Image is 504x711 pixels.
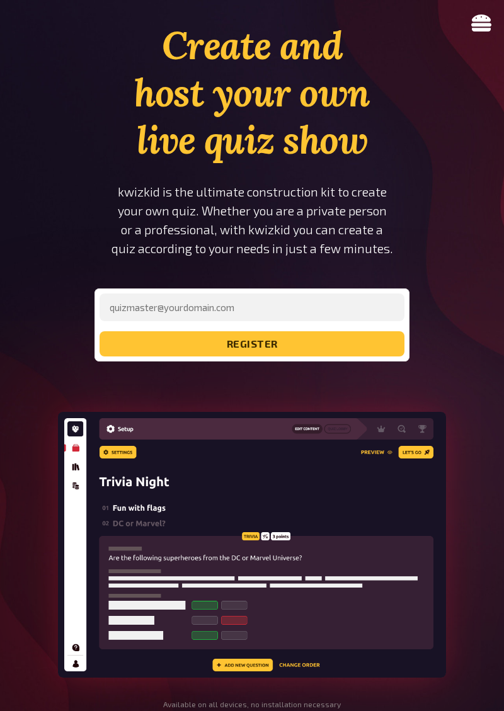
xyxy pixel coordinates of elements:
[94,22,410,164] h1: Create and host your own live quiz show
[100,293,405,321] input: quizmaster@yourdomain.com
[163,700,341,709] div: Available on all devices, no installation necessary
[94,183,410,258] p: kwizkid is the ultimate construction kit to create your own quiz. Whether you are a private perso...
[100,331,405,356] button: register
[58,412,446,678] img: kwizkid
